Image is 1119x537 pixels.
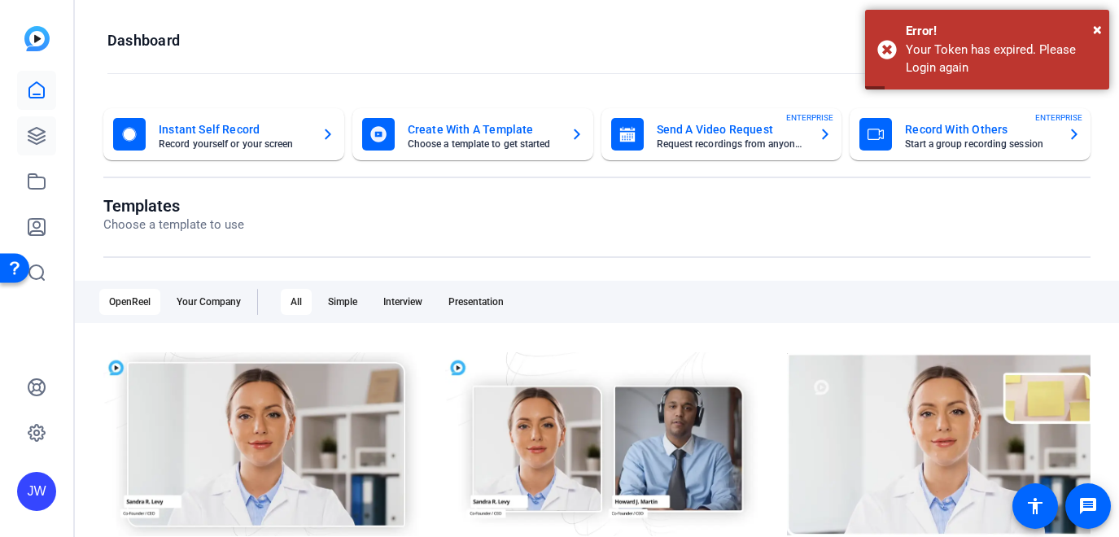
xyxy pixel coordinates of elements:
[408,139,557,149] mat-card-subtitle: Choose a template to get started
[167,289,251,315] div: Your Company
[905,120,1055,139] mat-card-title: Record With Others
[439,289,514,315] div: Presentation
[103,108,344,160] button: Instant Self RecordRecord yourself or your screen
[657,120,806,139] mat-card-title: Send A Video Request
[318,289,367,315] div: Simple
[905,139,1055,149] mat-card-subtitle: Start a group recording session
[1035,111,1082,124] span: ENTERPRISE
[906,22,1097,41] div: Error!
[281,289,312,315] div: All
[17,472,56,511] div: JW
[1078,496,1098,516] mat-icon: message
[159,120,308,139] mat-card-title: Instant Self Record
[906,41,1097,77] div: Your Token has expired. Please Login again
[103,216,244,234] p: Choose a template to use
[850,108,1091,160] button: Record With OthersStart a group recording sessionENTERPRISE
[408,120,557,139] mat-card-title: Create With A Template
[1093,17,1102,41] button: Close
[1093,20,1102,39] span: ×
[786,111,833,124] span: ENTERPRISE
[601,108,842,160] button: Send A Video RequestRequest recordings from anyone, anywhereENTERPRISE
[24,26,50,51] img: blue-gradient.svg
[352,108,593,160] button: Create With A TemplateChoose a template to get started
[103,196,244,216] h1: Templates
[1025,496,1045,516] mat-icon: accessibility
[107,31,180,50] h1: Dashboard
[657,139,806,149] mat-card-subtitle: Request recordings from anyone, anywhere
[374,289,432,315] div: Interview
[159,139,308,149] mat-card-subtitle: Record yourself or your screen
[99,289,160,315] div: OpenReel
